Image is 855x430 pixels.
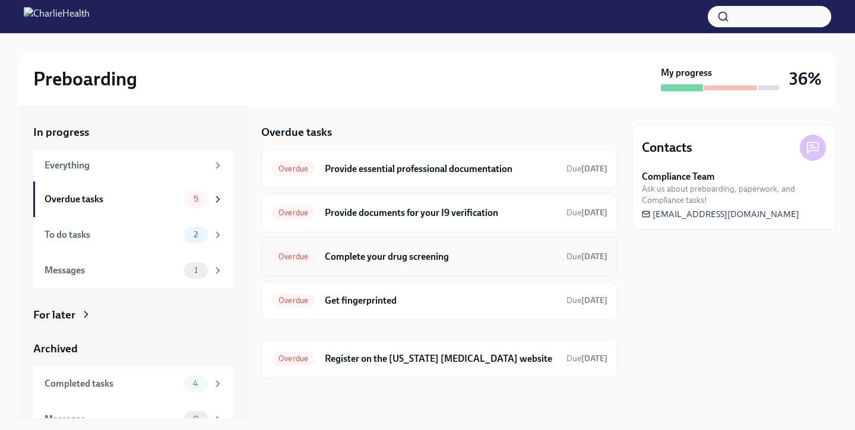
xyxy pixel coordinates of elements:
[566,207,607,218] span: October 13th, 2025 09:00
[271,349,607,368] a: OverdueRegister on the [US_STATE] [MEDICAL_DATA] websiteDue[DATE]
[566,251,607,262] span: October 13th, 2025 09:00
[33,67,137,91] h2: Preboarding
[325,250,557,263] h6: Complete your drug screening
[581,295,607,305] strong: [DATE]
[325,294,557,307] h6: Get fingerprinted
[271,252,315,261] span: Overdue
[186,195,205,203] span: 5
[642,183,826,206] span: Ask us about preboarding, paperwork, and Compliance tasks!
[566,353,607,364] span: October 9th, 2025 09:00
[261,125,332,140] h5: Overdue tasks
[45,264,179,277] div: Messages
[642,208,799,220] a: [EMAIL_ADDRESS][DOMAIN_NAME]
[566,164,607,174] span: Due
[271,208,315,217] span: Overdue
[642,139,692,157] h4: Contacts
[566,251,607,262] span: Due
[33,307,75,323] div: For later
[271,160,607,179] a: OverdueProvide essential professional documentationDue[DATE]
[33,149,233,181] a: Everything
[566,295,607,306] span: October 13th, 2025 09:00
[581,208,607,218] strong: [DATE]
[325,163,557,176] h6: Provide essential professional documentation
[45,159,208,172] div: Everything
[186,230,205,239] span: 2
[33,181,233,217] a: Overdue tasks5
[45,413,179,426] div: Messages
[271,354,315,363] span: Overdue
[581,251,607,262] strong: [DATE]
[581,164,607,174] strong: [DATE]
[566,353,607,364] span: Due
[661,66,712,79] strong: My progress
[325,352,557,365] h6: Register on the [US_STATE] [MEDICAL_DATA] website
[271,164,315,173] span: Overdue
[33,253,233,288] a: Messages1
[24,7,90,26] img: CharlieHealth
[33,366,233,402] a: Completed tasks4
[33,217,233,253] a: To do tasks2
[566,295,607,305] span: Due
[271,247,607,266] a: OverdueComplete your drug screeningDue[DATE]
[45,228,179,241] div: To do tasks
[566,163,607,174] span: October 12th, 2025 09:00
[186,415,206,423] span: 0
[642,170,715,183] strong: Compliance Team
[271,291,607,310] a: OverdueGet fingerprintedDue[DATE]
[187,266,205,275] span: 1
[186,379,205,388] span: 4
[271,203,607,222] a: OverdueProvide documents for your I9 verificationDue[DATE]
[45,193,179,206] div: Overdue tasks
[271,296,315,305] span: Overdue
[325,206,557,219] h6: Provide documents for your I9 verification
[581,353,607,364] strong: [DATE]
[789,68,822,90] h3: 36%
[566,208,607,218] span: Due
[45,377,179,390] div: Completed tasks
[33,341,233,356] a: Archived
[33,125,233,140] a: In progress
[33,307,233,323] a: For later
